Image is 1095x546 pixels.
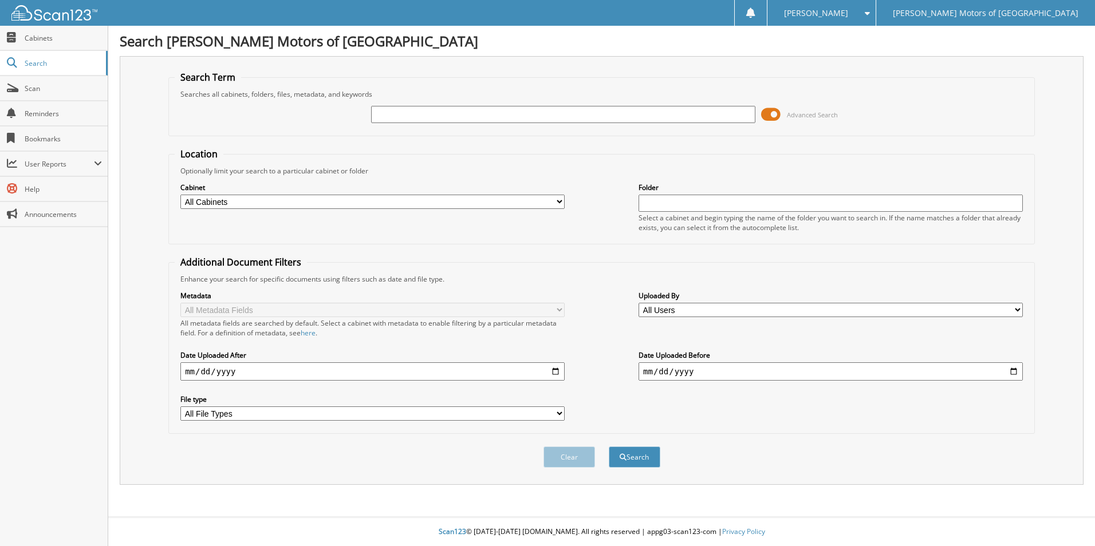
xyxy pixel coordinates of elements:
span: [PERSON_NAME] [784,10,848,17]
div: All metadata fields are searched by default. Select a cabinet with metadata to enable filtering b... [180,318,565,338]
div: Select a cabinet and begin typing the name of the folder you want to search in. If the name match... [639,213,1023,232]
img: scan123-logo-white.svg [11,5,97,21]
legend: Location [175,148,223,160]
div: Enhance your search for specific documents using filters such as date and file type. [175,274,1029,284]
div: Searches all cabinets, folders, files, metadata, and keywords [175,89,1029,99]
span: Reminders [25,109,102,118]
a: Privacy Policy [722,527,765,536]
span: Scan [25,84,102,93]
span: Cabinets [25,33,102,43]
label: File type [180,394,565,404]
span: Advanced Search [787,110,838,119]
a: here [301,328,316,338]
div: Optionally limit your search to a particular cabinet or folder [175,166,1029,176]
span: Bookmarks [25,134,102,144]
label: Date Uploaded Before [639,350,1023,360]
label: Folder [639,183,1023,192]
h1: Search [PERSON_NAME] Motors of [GEOGRAPHIC_DATA] [120,31,1084,50]
span: Announcements [25,209,102,219]
div: © [DATE]-[DATE] [DOMAIN_NAME]. All rights reserved | appg03-scan123-com | [108,518,1095,546]
label: Cabinet [180,183,565,192]
input: start [180,362,565,381]
label: Metadata [180,291,565,300]
button: Clear [543,446,595,468]
label: Uploaded By [639,291,1023,300]
span: Search [25,58,100,68]
label: Date Uploaded After [180,350,565,360]
span: User Reports [25,159,94,169]
span: Scan123 [439,527,466,536]
legend: Additional Document Filters [175,256,307,268]
button: Search [609,446,660,468]
legend: Search Term [175,71,241,84]
input: end [639,362,1023,381]
span: [PERSON_NAME] Motors of [GEOGRAPHIC_DATA] [893,10,1078,17]
span: Help [25,184,102,194]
